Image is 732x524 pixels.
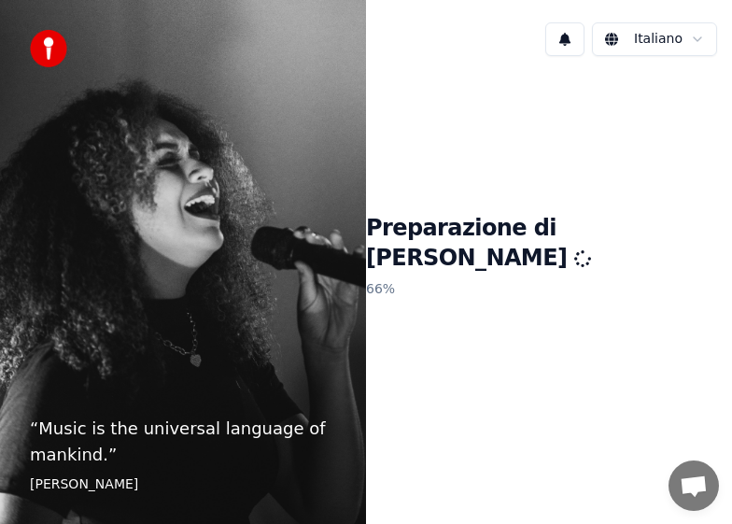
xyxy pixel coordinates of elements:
footer: [PERSON_NAME] [30,475,336,494]
p: 66 % [366,273,732,306]
img: youka [30,30,67,67]
p: “ Music is the universal language of mankind. ” [30,416,336,468]
div: Aprire la chat [669,460,719,511]
h1: Preparazione di [PERSON_NAME] [366,214,732,274]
